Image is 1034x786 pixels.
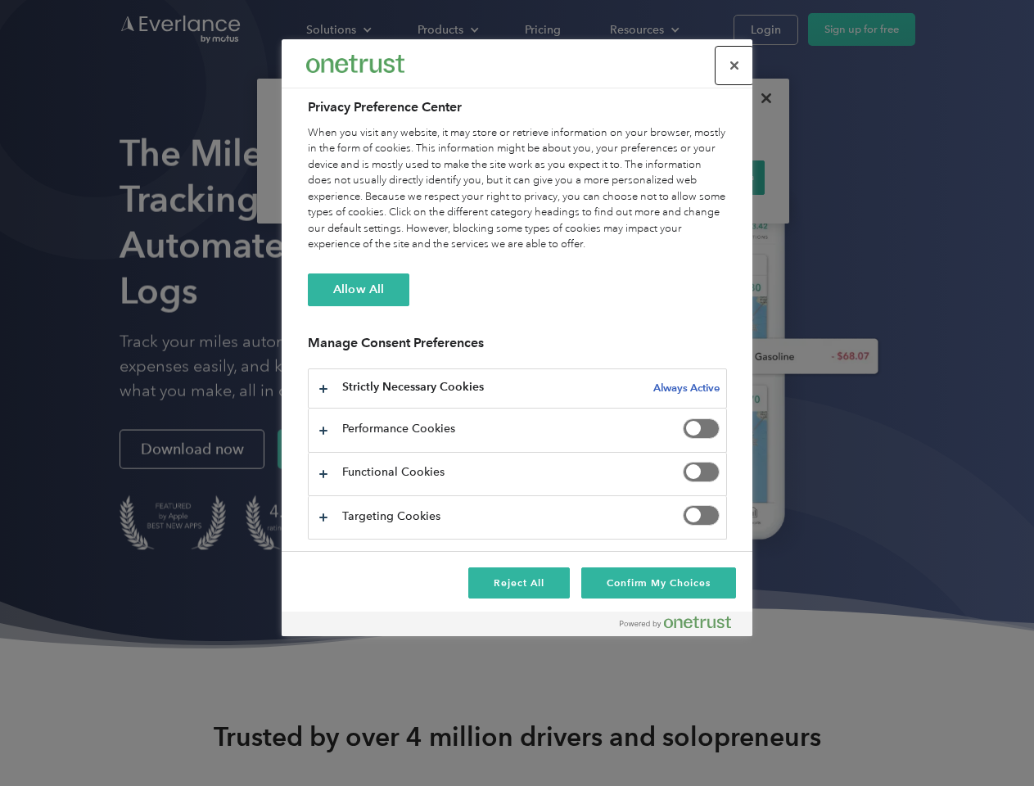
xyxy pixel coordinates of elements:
[620,616,731,629] img: Powered by OneTrust Opens in a new Tab
[308,273,409,306] button: Allow All
[282,39,752,636] div: Privacy Preference Center
[282,39,752,636] div: Preference center
[468,567,570,599] button: Reject All
[306,55,404,72] img: Everlance
[308,125,727,253] div: When you visit any website, it may store or retrieve information on your browser, mostly in the f...
[306,47,404,80] div: Everlance
[581,567,736,599] button: Confirm My Choices
[716,47,752,84] button: Close
[620,616,744,636] a: Powered by OneTrust Opens in a new Tab
[308,97,727,117] h2: Privacy Preference Center
[308,335,727,360] h3: Manage Consent Preferences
